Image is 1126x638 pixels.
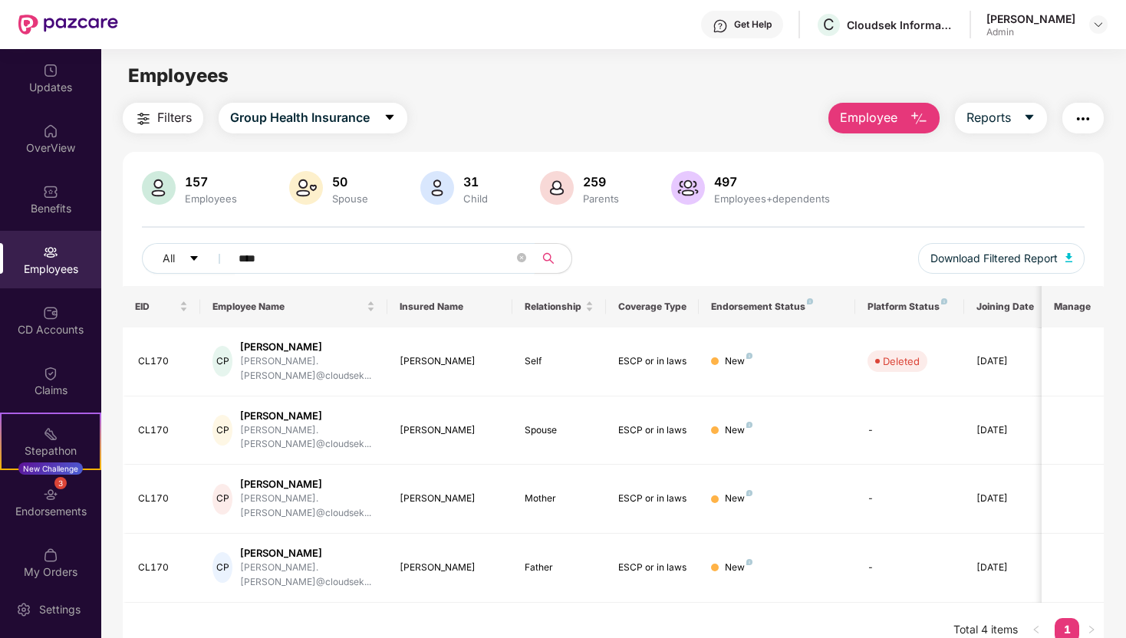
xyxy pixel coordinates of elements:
button: Group Health Insurancecaret-down [219,103,407,133]
div: CP [212,552,232,583]
span: caret-down [384,111,396,125]
div: Endorsement Status [711,301,842,313]
div: Spouse [329,192,371,205]
span: close-circle [517,253,526,262]
div: [PERSON_NAME] [986,12,1075,26]
span: right [1087,625,1096,634]
img: svg+xml;base64,PHN2ZyBpZD0iQ2xhaW0iIHhtbG5zPSJodHRwOi8vd3d3LnczLm9yZy8yMDAwL3N2ZyIgd2lkdGg9IjIwIi... [43,366,58,381]
div: 497 [711,174,833,189]
div: [PERSON_NAME] [240,546,375,561]
td: - [855,396,964,465]
img: svg+xml;base64,PHN2ZyB4bWxucz0iaHR0cDovL3d3dy53My5vcmcvMjAwMC9zdmciIHdpZHRoPSI4IiBoZWlnaHQ9IjgiIH... [746,353,752,359]
button: Allcaret-down [142,243,235,274]
img: svg+xml;base64,PHN2ZyBpZD0iVXBkYXRlZCIgeG1sbnM9Imh0dHA6Ly93d3cudzMub3JnLzIwMDAvc3ZnIiB3aWR0aD0iMj... [43,63,58,78]
div: CL170 [138,354,189,369]
div: [PERSON_NAME].[PERSON_NAME]@cloudsek... [240,492,375,521]
span: All [163,250,175,267]
div: Get Help [734,18,772,31]
th: Relationship [512,286,606,327]
div: Settings [35,602,85,617]
th: Joining Date [964,286,1058,327]
img: svg+xml;base64,PHN2ZyB4bWxucz0iaHR0cDovL3d3dy53My5vcmcvMjAwMC9zdmciIHhtbG5zOnhsaW5rPSJodHRwOi8vd3... [289,171,323,205]
img: svg+xml;base64,PHN2ZyBpZD0iTXlfT3JkZXJzIiBkYXRhLW5hbWU9Ik15IE9yZGVycyIgeG1sbnM9Imh0dHA6Ly93d3cudz... [43,548,58,563]
img: svg+xml;base64,PHN2ZyBpZD0iSG9tZSIgeG1sbnM9Imh0dHA6Ly93d3cudzMub3JnLzIwMDAvc3ZnIiB3aWR0aD0iMjAiIG... [43,123,58,139]
span: EID [135,301,177,313]
th: Insured Name [387,286,512,327]
span: Employee Name [212,301,364,313]
div: 157 [182,174,240,189]
img: svg+xml;base64,PHN2ZyBpZD0iU2V0dGluZy0yMHgyMCIgeG1sbnM9Imh0dHA6Ly93d3cudzMub3JnLzIwMDAvc3ZnIiB3aW... [16,602,31,617]
img: svg+xml;base64,PHN2ZyB4bWxucz0iaHR0cDovL3d3dy53My5vcmcvMjAwMC9zdmciIHdpZHRoPSIyMSIgaGVpZ2h0PSIyMC... [43,426,58,442]
div: [DATE] [976,354,1045,369]
div: ESCP or in laws [618,561,687,575]
div: New Challenge [18,462,83,475]
img: svg+xml;base64,PHN2ZyBpZD0iQ0RfQWNjb3VudHMiIGRhdGEtbmFtZT0iQ0QgQWNjb3VudHMiIHhtbG5zPSJodHRwOi8vd3... [43,305,58,321]
div: Self [525,354,594,369]
button: search [534,243,572,274]
img: svg+xml;base64,PHN2ZyB4bWxucz0iaHR0cDovL3d3dy53My5vcmcvMjAwMC9zdmciIHhtbG5zOnhsaW5rPSJodHRwOi8vd3... [910,110,928,128]
div: [PERSON_NAME] [400,354,500,369]
div: CP [212,415,232,446]
span: Reports [966,108,1011,127]
div: New [725,423,752,438]
div: [PERSON_NAME] [240,340,375,354]
img: svg+xml;base64,PHN2ZyB4bWxucz0iaHR0cDovL3d3dy53My5vcmcvMjAwMC9zdmciIHdpZHRoPSI4IiBoZWlnaHQ9IjgiIH... [746,490,752,496]
img: svg+xml;base64,PHN2ZyBpZD0iSGVscC0zMngzMiIgeG1sbnM9Imh0dHA6Ly93d3cudzMub3JnLzIwMDAvc3ZnIiB3aWR0aD... [713,18,728,34]
img: svg+xml;base64,PHN2ZyB4bWxucz0iaHR0cDovL3d3dy53My5vcmcvMjAwMC9zdmciIHdpZHRoPSIyNCIgaGVpZ2h0PSIyNC... [1074,110,1092,128]
span: Employee [840,108,897,127]
div: Cloudsek Information Security Private Limited [847,18,954,32]
span: Download Filtered Report [930,250,1058,267]
th: Manage [1042,286,1104,327]
div: [DATE] [976,423,1045,438]
div: [PERSON_NAME].[PERSON_NAME]@cloudsek... [240,561,375,590]
img: svg+xml;base64,PHN2ZyBpZD0iRW1wbG95ZWVzIiB4bWxucz0iaHR0cDovL3d3dy53My5vcmcvMjAwMC9zdmciIHdpZHRoPS... [43,245,58,260]
span: caret-down [1023,111,1035,125]
div: 3 [54,477,67,489]
div: ESCP or in laws [618,492,687,506]
img: svg+xml;base64,PHN2ZyB4bWxucz0iaHR0cDovL3d3dy53My5vcmcvMjAwMC9zdmciIHdpZHRoPSI4IiBoZWlnaHQ9IjgiIH... [746,559,752,565]
div: 259 [580,174,622,189]
div: New [725,354,752,369]
div: Child [460,192,491,205]
div: Employees [182,192,240,205]
button: Employee [828,103,940,133]
div: Platform Status [868,301,952,313]
th: Coverage Type [606,286,700,327]
img: svg+xml;base64,PHN2ZyB4bWxucz0iaHR0cDovL3d3dy53My5vcmcvMjAwMC9zdmciIHhtbG5zOnhsaW5rPSJodHRwOi8vd3... [142,171,176,205]
img: New Pazcare Logo [18,15,118,35]
div: New [725,561,752,575]
div: [PERSON_NAME] [240,409,375,423]
div: CL170 [138,492,189,506]
div: CL170 [138,561,189,575]
div: [DATE] [976,561,1045,575]
img: svg+xml;base64,PHN2ZyBpZD0iRW5kb3JzZW1lbnRzIiB4bWxucz0iaHR0cDovL3d3dy53My5vcmcvMjAwMC9zdmciIHdpZH... [43,487,58,502]
div: Admin [986,26,1075,38]
img: svg+xml;base64,PHN2ZyBpZD0iQmVuZWZpdHMiIHhtbG5zPSJodHRwOi8vd3d3LnczLm9yZy8yMDAwL3N2ZyIgd2lkdGg9Ij... [43,184,58,199]
div: Deleted [883,354,920,369]
span: close-circle [517,252,526,266]
div: Parents [580,192,622,205]
div: [PERSON_NAME].[PERSON_NAME]@cloudsek... [240,423,375,452]
div: Spouse [525,423,594,438]
span: Filters [157,108,192,127]
button: Reportscaret-down [955,103,1047,133]
div: [PERSON_NAME] [400,492,500,506]
img: svg+xml;base64,PHN2ZyB4bWxucz0iaHR0cDovL3d3dy53My5vcmcvMjAwMC9zdmciIHdpZHRoPSI4IiBoZWlnaHQ9IjgiIH... [746,422,752,428]
img: svg+xml;base64,PHN2ZyB4bWxucz0iaHR0cDovL3d3dy53My5vcmcvMjAwMC9zdmciIHhtbG5zOnhsaW5rPSJodHRwOi8vd3... [671,171,705,205]
div: CL170 [138,423,189,438]
img: svg+xml;base64,PHN2ZyB4bWxucz0iaHR0cDovL3d3dy53My5vcmcvMjAwMC9zdmciIHhtbG5zOnhsaW5rPSJodHRwOi8vd3... [1065,253,1073,262]
div: [DATE] [976,492,1045,506]
span: left [1032,625,1041,634]
th: Employee Name [200,286,387,327]
div: Mother [525,492,594,506]
span: Group Health Insurance [230,108,370,127]
td: - [855,465,964,534]
img: svg+xml;base64,PHN2ZyBpZD0iRHJvcGRvd24tMzJ4MzIiIHhtbG5zPSJodHRwOi8vd3d3LnczLm9yZy8yMDAwL3N2ZyIgd2... [1092,18,1105,31]
div: [PERSON_NAME] [400,561,500,575]
span: Relationship [525,301,582,313]
span: search [534,252,564,265]
div: New [725,492,752,506]
img: svg+xml;base64,PHN2ZyB4bWxucz0iaHR0cDovL3d3dy53My5vcmcvMjAwMC9zdmciIHhtbG5zOnhsaW5rPSJodHRwOi8vd3... [420,171,454,205]
div: Employees+dependents [711,192,833,205]
img: svg+xml;base64,PHN2ZyB4bWxucz0iaHR0cDovL3d3dy53My5vcmcvMjAwMC9zdmciIHhtbG5zOnhsaW5rPSJodHRwOi8vd3... [540,171,574,205]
